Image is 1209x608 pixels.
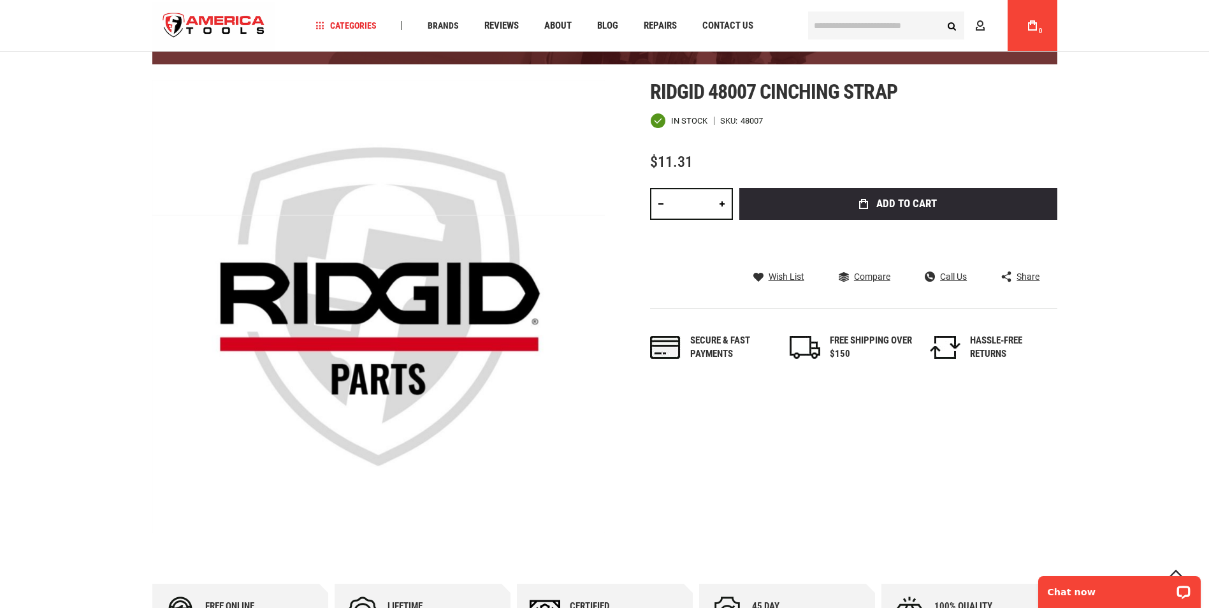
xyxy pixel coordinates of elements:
a: About [539,17,577,34]
a: Brands [422,17,465,34]
img: America Tools [152,2,276,50]
a: Call Us [925,271,967,282]
span: About [544,21,572,31]
img: returns [930,336,960,359]
iframe: LiveChat chat widget [1030,568,1209,608]
button: Search [940,13,964,38]
img: RIDGID 48007 CINCHING STRAP [152,80,605,533]
span: Categories [315,21,377,30]
a: Reviews [479,17,525,34]
iframe: Secure express checkout frame [737,224,1060,261]
a: Blog [591,17,624,34]
span: Contact Us [702,21,753,31]
a: Repairs [638,17,683,34]
img: payments [650,336,681,359]
span: Call Us [940,272,967,281]
span: Blog [597,21,618,31]
div: FREE SHIPPING OVER $150 [830,334,913,361]
span: Share [1017,272,1039,281]
span: Reviews [484,21,519,31]
a: Compare [839,271,890,282]
span: Brands [428,21,459,30]
img: shipping [790,336,820,359]
strong: SKU [720,117,741,125]
div: HASSLE-FREE RETURNS [970,334,1053,361]
a: Contact Us [697,17,759,34]
span: $11.31 [650,153,693,171]
span: Repairs [644,21,677,31]
span: In stock [671,117,707,125]
span: Ridgid 48007 cinching strap [650,80,897,104]
a: store logo [152,2,276,50]
div: 48007 [741,117,763,125]
a: Categories [310,17,382,34]
span: Add to Cart [876,198,937,209]
div: Secure & fast payments [690,334,773,361]
a: Wish List [753,271,804,282]
div: Availability [650,113,707,129]
button: Add to Cart [739,188,1057,220]
span: 0 [1039,27,1043,34]
span: Wish List [769,272,804,281]
span: Compare [854,272,890,281]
